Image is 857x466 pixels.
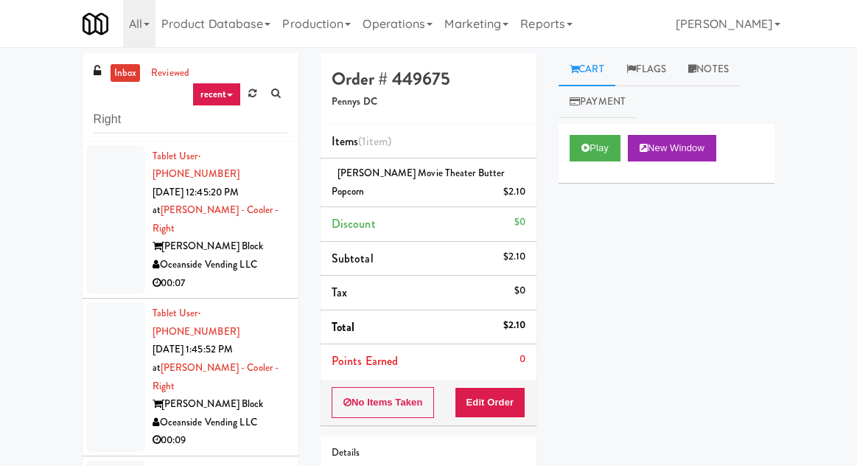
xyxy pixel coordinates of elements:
div: Oceanside Vending LLC [153,414,287,432]
a: [PERSON_NAME] - Cooler - Right [153,203,279,235]
a: Flags [615,53,678,86]
h5: Pennys DC [332,97,525,108]
span: [DATE] 12:45:20 PM at [153,185,239,218]
button: No Items Taken [332,387,435,418]
span: (1 ) [358,133,391,150]
span: · [PHONE_NUMBER] [153,306,239,338]
a: Tablet User· [PHONE_NUMBER] [153,306,239,338]
span: [DATE] 1:45:52 PM at [153,342,234,375]
div: 0 [520,350,525,369]
a: Tablet User· [PHONE_NUMBER] [153,149,239,181]
span: Points Earned [332,352,398,369]
input: Search vision orders [94,106,287,133]
div: $2.10 [503,316,526,335]
span: Discount [332,215,376,232]
button: New Window [628,135,716,161]
ng-pluralize: item [366,133,388,150]
a: Cart [559,53,615,86]
span: Tax [332,284,347,301]
div: Details [332,444,525,462]
span: Subtotal [332,250,374,267]
button: Play [570,135,620,161]
a: Payment [559,86,637,119]
div: 00:07 [153,274,287,293]
a: reviewed [147,64,193,83]
a: Notes [677,53,740,86]
span: Items [332,133,391,150]
div: $2.10 [503,183,526,201]
div: $2.10 [503,248,526,266]
li: Tablet User· [PHONE_NUMBER][DATE] 1:45:52 PM at[PERSON_NAME] - Cooler - Right[PERSON_NAME] BlockO... [83,299,298,456]
img: Micromart [83,11,108,37]
li: Tablet User· [PHONE_NUMBER][DATE] 12:45:20 PM at[PERSON_NAME] - Cooler - Right[PERSON_NAME] Block... [83,142,298,299]
span: [PERSON_NAME] Movie Theater Butter Popcorn [332,166,504,198]
div: $0 [514,213,525,232]
div: Oceanside Vending LLC [153,256,287,274]
span: Total [332,319,355,335]
h4: Order # 449675 [332,69,525,88]
div: [PERSON_NAME] Block [153,237,287,256]
a: recent [192,83,241,106]
a: inbox [111,64,141,83]
a: [PERSON_NAME] - Cooler - Right [153,361,279,393]
div: 00:09 [153,431,287,450]
button: Edit Order [455,387,526,418]
div: [PERSON_NAME] Block [153,395,287,414]
div: $0 [514,282,525,300]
